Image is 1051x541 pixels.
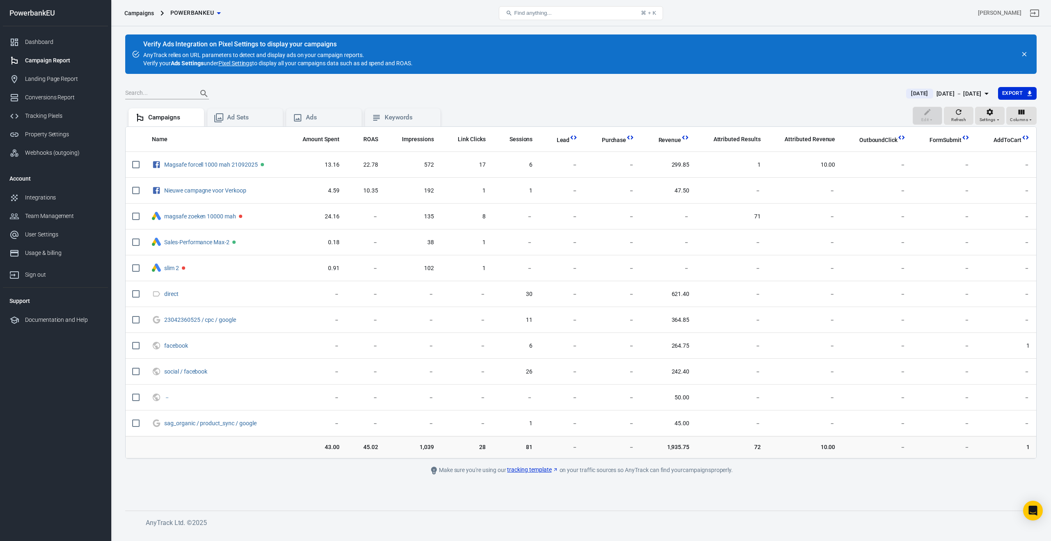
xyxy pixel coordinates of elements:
span: 81 [499,443,533,452]
span: － [848,342,906,350]
span: 1,039 [391,443,434,452]
span: The number of times your ads were on screen. [391,134,434,144]
div: Landing Page Report [25,75,101,83]
span: FormSubmit [919,136,962,144]
span: OutboundClick [859,136,897,144]
span: － [391,394,434,402]
span: 23042360525 / cpc / google [164,317,237,323]
button: Columns [1006,107,1037,125]
span: － [292,394,340,402]
span: － [391,290,434,298]
span: － [353,290,378,298]
a: Property Settings [3,125,108,144]
span: Name [152,135,168,144]
span: FormSubmit [929,136,962,144]
div: PowerbankEU [3,9,108,17]
span: － [647,238,689,247]
span: － [919,316,970,324]
span: magsafe zoeken 10000 mah [164,213,237,219]
span: － [774,187,835,195]
input: Search... [125,88,191,99]
span: － [919,238,970,247]
span: Active [232,241,236,244]
span: direct [164,291,180,297]
span: sag_organic / product_sync / google [164,420,258,426]
a: － [164,394,170,401]
span: Revenue [659,136,682,144]
span: － [499,394,533,402]
span: 1 [447,187,486,195]
span: PowerbankEU [170,8,214,18]
span: 0.18 [292,238,340,247]
a: Nieuwe campagne voor Verkoop [164,187,246,194]
span: － [391,368,434,376]
span: － [499,213,533,221]
div: ⌘ + K [641,10,656,16]
span: － [647,213,689,221]
span: － [702,264,761,273]
span: Refresh [951,116,966,124]
div: Usage & billing [25,249,101,257]
span: 72 [702,443,761,452]
span: － [546,342,578,350]
span: － [546,264,578,273]
span: 50.00 [647,394,689,402]
svg: This column is calculated from AnyTrack real-time data [626,133,634,142]
span: － [919,264,970,273]
span: － [353,420,378,428]
span: － [848,213,906,221]
span: － [848,187,906,195]
li: Support [3,291,108,311]
span: － [702,368,761,376]
button: close [1019,48,1030,60]
a: Magsafe forcell 1000 mah 21092025 [164,161,258,168]
span: － [353,342,378,350]
span: Total revenue calculated by AnyTrack. [659,135,682,145]
div: Keywords [385,113,434,122]
span: － [774,420,835,428]
span: Nieuwe campagne voor Verkoop [164,188,248,193]
span: － [591,238,634,247]
span: Lead [557,136,570,144]
span: － [546,213,578,221]
span: 45.00 [647,420,689,428]
span: － [983,238,1030,247]
div: Property Settings [25,130,101,139]
span: Link Clicks [458,135,486,144]
span: － [499,238,533,247]
span: － [919,394,970,402]
span: The total return on ad spend [363,134,378,144]
span: ROAS [363,135,378,144]
button: Refresh [944,107,973,125]
span: － [546,443,578,452]
span: 364.85 [647,316,689,324]
a: tracking template [507,465,558,474]
span: Impressions [402,135,434,144]
span: － [919,420,970,428]
span: － [774,213,835,221]
div: Tracking Pixels [25,112,101,120]
span: 10.35 [353,187,378,195]
div: Documentation and Help [25,316,101,324]
a: slim 2 [164,265,179,271]
span: Purchase [602,136,626,144]
span: 22.78 [353,161,378,169]
span: Settings [980,116,996,124]
span: Total revenue calculated by AnyTrack. [648,135,682,145]
div: User Settings [25,230,101,239]
div: Integrations [25,193,101,202]
span: － [591,290,634,298]
span: － [591,161,634,169]
span: － [774,264,835,273]
span: 10.00 [774,443,835,452]
span: － [848,420,906,428]
span: － [292,342,340,350]
span: 1 [499,420,533,428]
span: － [447,368,486,376]
a: Tracking Pixels [3,107,108,125]
span: slim 2 [164,265,180,271]
span: Attributed Revenue [785,135,835,144]
svg: Google [152,315,161,325]
a: Sign out [1025,3,1044,23]
span: － [848,316,906,324]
